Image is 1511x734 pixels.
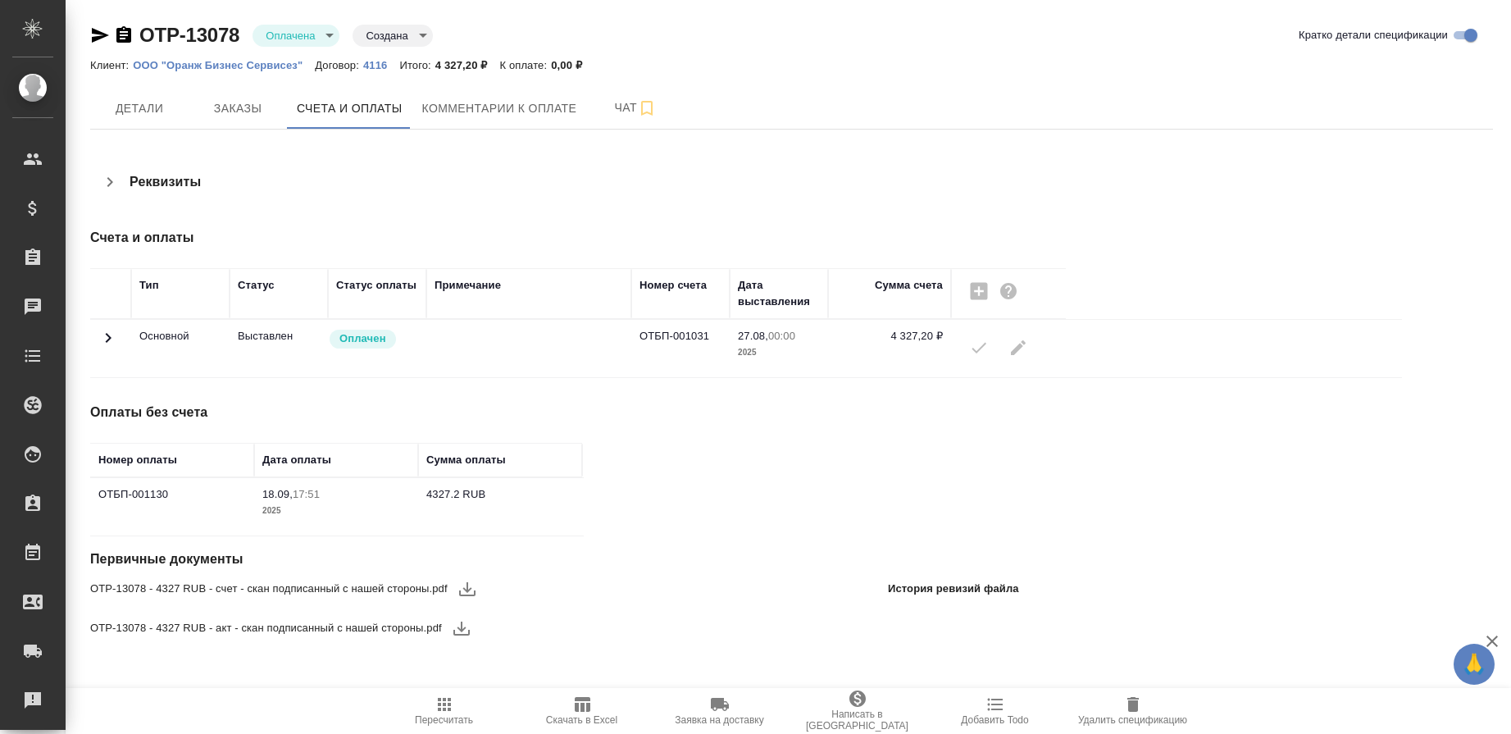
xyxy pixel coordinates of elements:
span: Toggle Row Expanded [98,338,118,350]
div: Тип [139,277,159,294]
p: 00:00 [768,330,795,342]
a: OTP-13078 [139,24,239,46]
p: История ревизий файла [888,581,1019,597]
td: 4 327,20 ₽ [828,320,951,377]
button: 🙏 [1454,644,1495,685]
p: 4116 [363,59,399,71]
p: 2025 [262,503,410,519]
p: Итого: [399,59,435,71]
button: Скопировать ссылку для ЯМессенджера [90,25,110,45]
div: Оплачена [353,25,432,47]
p: ООО "Оранж Бизнес Сервисез" [133,59,315,71]
span: Заказы [198,98,277,119]
p: К оплате: [499,59,551,71]
p: Оплачен [339,331,386,347]
div: Сумма счета [875,277,943,294]
button: Оплачена [261,29,320,43]
td: Основной [131,320,230,377]
h4: Счета и оплаты [90,228,1026,248]
div: Сумма оплаты [426,452,506,468]
p: 27.08, [738,330,768,342]
p: Все изменения в спецификации заблокированы [238,328,320,344]
div: Статус [238,277,275,294]
button: Скопировать ссылку [114,25,134,45]
span: Кратко детали спецификации [1299,27,1448,43]
h4: Первичные документы [90,549,1026,569]
span: Комментарии к оплате [422,98,577,119]
div: Номер оплаты [98,452,177,468]
a: ООО "Оранж Бизнес Сервисез" [133,57,315,71]
span: Счета и оплаты [297,98,403,119]
h4: Реквизиты [130,172,201,192]
button: Создана [361,29,412,43]
svg: Подписаться [637,98,657,118]
div: Оплачена [253,25,339,47]
h4: Оплаты без счета [90,403,1026,422]
td: ОТБП-001031 [631,320,730,377]
p: 0,00 ₽ [551,59,594,71]
a: 4116 [363,57,399,71]
div: Примечание [435,277,501,294]
p: 4 327,20 ₽ [435,59,500,71]
p: Договор: [315,59,363,71]
div: Статус оплаты [336,277,416,294]
p: Клиент: [90,59,133,71]
p: 18.09, [262,488,293,500]
span: OTP-13078 - 4327 RUB - счет - скан подписанный с нашей стороны.pdf [90,581,448,597]
span: Детали [100,98,179,119]
span: OTP-13078 - 4327 RUB - акт - скан подписанный с нашей стороны.pdf [90,620,442,636]
td: ОТБП-001130 [90,478,254,536]
p: 2025 [738,344,820,361]
p: 17:51 [293,488,320,500]
div: Дата оплаты [262,452,331,468]
span: 🙏 [1460,647,1488,682]
span: Чат [596,98,675,118]
td: 4327.2 RUB [418,478,582,536]
div: Дата выставления [738,277,820,310]
div: Номер счета [639,277,707,294]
